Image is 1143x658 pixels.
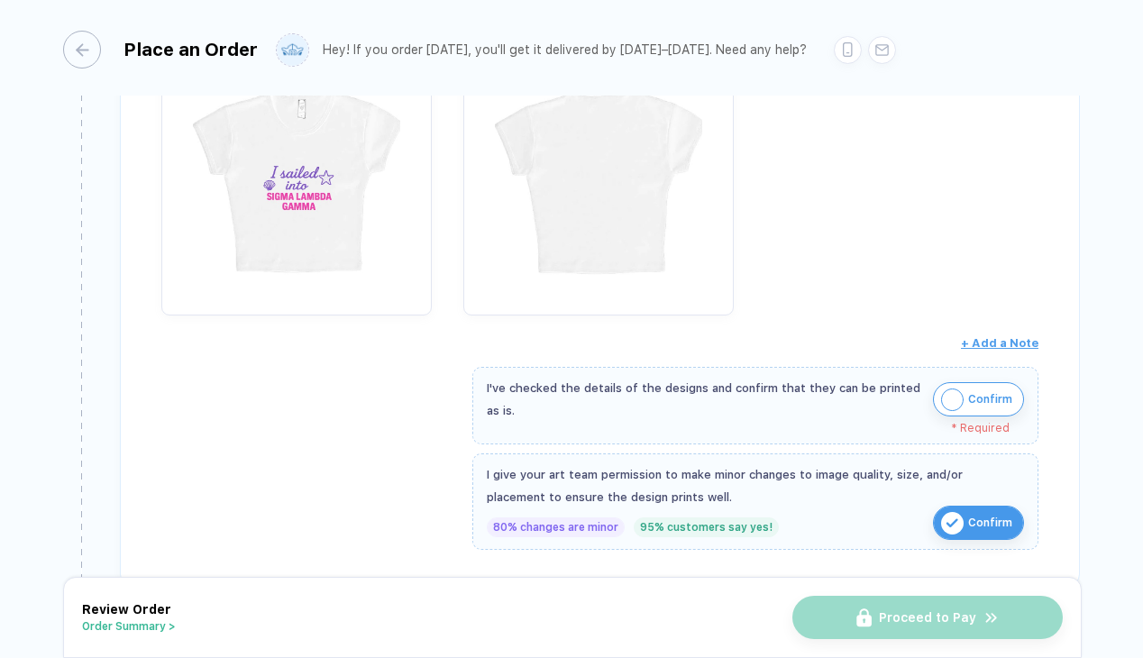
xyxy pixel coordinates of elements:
[968,385,1012,414] span: Confirm
[941,388,964,411] img: icon
[941,512,964,535] img: icon
[82,620,176,633] button: Order Summary >
[277,34,308,66] img: user profile
[961,329,1038,358] button: + Add a Note
[487,422,1010,434] div: * Required
[933,382,1024,416] button: iconConfirm
[933,506,1024,540] button: iconConfirm
[968,508,1012,537] span: Confirm
[170,44,423,297] img: 0f1862d9-3f03-447f-bd50-83bda04ad4d2_nt_front_1756253135381.jpg
[323,42,807,58] div: Hey! If you order [DATE], you'll get it delivered by [DATE]–[DATE]. Need any help?
[487,377,924,422] div: I've checked the details of the designs and confirm that they can be printed as is.
[487,463,1024,508] div: I give your art team permission to make minor changes to image quality, size, and/or placement to...
[487,517,625,537] div: 80% changes are minor
[123,39,258,60] div: Place an Order
[634,517,779,537] div: 95% customers say yes!
[961,336,1038,350] span: + Add a Note
[82,602,171,617] span: Review Order
[472,44,725,297] img: 0f1862d9-3f03-447f-bd50-83bda04ad4d2_nt_back_1756253135383.jpg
